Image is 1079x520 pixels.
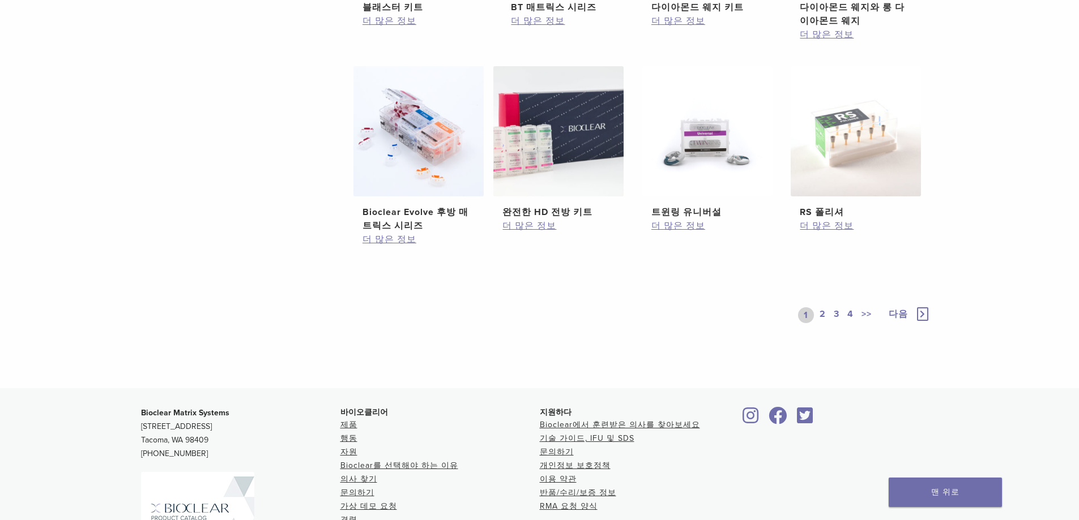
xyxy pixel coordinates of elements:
font: Bioclear Evolve 후방 매트릭스 시리즈 [362,207,468,231]
font: 다이아몬드 웨지 키트 [651,2,744,13]
img: 완전한 HD 전방 키트 [493,66,624,196]
a: 더 많은 정보 [502,219,615,233]
a: Bioclear에서 훈련받은 의사를 찾아보세요 [540,420,700,429]
img: 트윈링 유니버설 [642,66,773,196]
a: 트윈링 유니버설트윈링 유니버설 [642,66,774,219]
font: 완전한 HD 전방 키트 [502,207,592,218]
a: 바이오클리어 [739,414,763,425]
font: 더 많은 정보 [800,220,854,231]
font: 더 많은 정보 [362,234,416,245]
a: 더 많은 정보 [362,233,475,246]
font: 4 [847,308,854,320]
a: RMA 요청 양식 [540,501,598,511]
font: 더 많은 정보 [511,15,565,27]
font: 3 [834,308,839,320]
font: 더 많은 정보 [800,29,854,40]
font: 더 많은 정보 [362,15,416,27]
a: 더 많은 정보 [651,14,764,28]
a: 더 많은 정보 [362,14,475,28]
img: Bioclear Evolve 후방 매트릭스 시리즈 [353,66,484,196]
font: Tacoma, WA 98409 [141,435,208,445]
img: RS 폴리셔 [791,66,921,196]
a: 더 많은 정보 [800,28,912,41]
font: 2 [820,308,826,320]
a: RS 폴리셔RS 폴리셔 [790,66,922,219]
a: 더 많은 정보 [651,219,764,233]
a: 제품 [340,420,357,429]
a: 맨 위로 [889,478,1002,507]
a: 바이오클리어 [794,414,817,425]
a: 이용 약관 [540,474,577,484]
font: 바이오클리어 [340,407,388,416]
a: 바이오클리어 [765,414,791,425]
a: 완전한 HD 전방 키트완전한 HD 전방 키트 [493,66,625,219]
font: Bioclear Matrix Systems [141,408,229,418]
font: 트윈링 유니버설 [651,207,722,218]
a: Bioclear를 선택해야 하는 이유 [340,461,458,470]
font: 더 많은 정보 [651,15,705,27]
font: 지원하다 [540,407,572,416]
a: 가상 데모 요청 [340,501,397,511]
font: [PHONE_NUMBER] [141,449,208,458]
font: RS 폴리셔 [800,207,844,218]
font: 다음 [889,308,908,320]
font: [STREET_ADDRESS] [141,422,212,431]
font: 블래스터 키트 [362,2,423,13]
font: 더 많은 정보 [502,220,556,231]
a: 기술 가이드, IFU 및 SDS [540,433,634,443]
a: 문의하기 [340,488,374,497]
a: 자원 [340,447,357,457]
a: 문의하기 [540,447,574,457]
font: BT 매트릭스 시리즈 [511,2,596,13]
font: 더 많은 정보 [651,220,705,231]
a: 더 많은 정보 [800,219,912,233]
a: 개인정보 보호정책 [540,461,611,470]
a: 행동 [340,433,357,443]
font: 맨 위로 [931,487,959,497]
a: 의사 찾기 [340,474,377,484]
font: 다이아몬드 웨지와 롱 다이아몬드 웨지 [800,2,905,27]
font: >> [862,308,872,320]
a: Bioclear Evolve 후방 매트릭스 시리즈Bioclear Evolve 후방 매트릭스 시리즈 [353,66,485,233]
a: 더 많은 정보 [511,14,623,28]
a: 반품/수리/보증 정보 [540,488,616,497]
font: 1 [804,310,808,321]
